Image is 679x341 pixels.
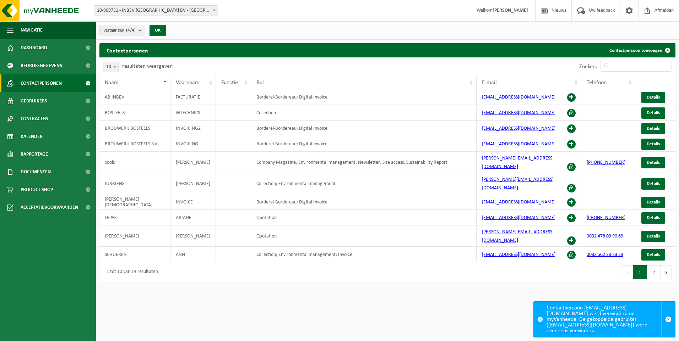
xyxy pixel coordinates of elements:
[604,43,675,57] a: Contactpersoon toevoegen
[579,64,597,69] label: Zoeken:
[587,234,623,239] a: 0032 478 09 90 69
[99,25,145,35] button: Vestigingen(4/4)
[622,265,633,279] button: Previous
[99,121,170,136] td: BROUWERIJ BOSTEELS
[641,157,665,168] a: Details
[21,181,53,199] span: Product Shop
[21,57,62,74] span: Bedrijfsgegevens
[647,200,660,205] span: Details
[99,105,170,121] td: BOSTEELS
[170,194,216,210] td: INVOICE
[647,142,660,146] span: Details
[482,80,497,85] span: E-mail
[21,163,51,181] span: Documenten
[99,225,170,247] td: [PERSON_NAME]
[641,92,665,103] a: Details
[94,5,218,16] span: 10-909731 - INBEV BELGIUM BV - ANDERLECHT
[21,92,47,110] span: Gebruikers
[170,105,216,121] td: WTECHNICS
[587,80,607,85] span: Telefoon
[482,177,554,191] a: [PERSON_NAME][EMAIL_ADDRESS][DOMAIN_NAME]
[641,107,665,119] a: Details
[170,89,216,105] td: FACTURATIE
[251,121,477,136] td: Borderel-Bordereau; Digital Invoice
[176,80,200,85] span: Voornaam
[170,225,216,247] td: [PERSON_NAME]
[103,62,119,72] span: 10
[251,152,477,173] td: Company Magazine; Environmental management; Newsletter; Site access; Sustainability Report
[170,173,216,194] td: [PERSON_NAME]
[587,252,623,257] a: 0032 562 33 23 23
[251,225,477,247] td: Quotation
[482,215,555,220] a: [EMAIL_ADDRESS][DOMAIN_NAME]
[150,25,166,36] button: OK
[482,229,554,243] a: [PERSON_NAME][EMAIL_ADDRESS][DOMAIN_NAME]
[105,80,119,85] span: Naam
[99,173,170,194] td: JURRIENS
[21,74,62,92] span: Contactpersonen
[647,234,660,239] span: Details
[251,194,477,210] td: Borderel-Bordereau; Digital Invoice
[21,128,43,145] span: Kalender
[641,231,665,242] a: Details
[21,39,47,57] span: Dashboard
[94,6,218,16] span: 10-909731 - INBEV BELGIUM BV - ANDERLECHT
[103,62,118,72] span: 10
[21,199,78,216] span: Acceptatievoorwaarden
[482,200,555,205] a: [EMAIL_ADDRESS][DOMAIN_NAME]
[21,21,43,39] span: Navigatie
[641,178,665,190] a: Details
[99,194,170,210] td: [PERSON_NAME][DEMOGRAPHIC_DATA]
[256,80,264,85] span: Rol
[641,123,665,134] a: Details
[482,110,555,116] a: [EMAIL_ADDRESS][DOMAIN_NAME]
[99,136,170,152] td: BROUWERIJ BOSTEELS NV
[482,95,555,100] a: [EMAIL_ADDRESS][DOMAIN_NAME]
[641,249,665,261] a: Details
[647,111,660,115] span: Details
[251,173,477,194] td: Collection; Environmental management
[493,8,528,13] strong: [PERSON_NAME]
[103,25,136,36] span: Vestigingen
[641,139,665,150] a: Details
[122,63,173,69] label: resultaten weergeven
[99,152,170,173] td: cools
[641,197,665,208] a: Details
[251,89,477,105] td: Borderel-Bordereau; Digital Invoice
[251,210,477,225] td: Quotation
[482,156,554,169] a: [PERSON_NAME][EMAIL_ADDRESS][DOMAIN_NAME]
[251,136,477,152] td: Borderel-Bordereau; Digital Invoice
[647,216,660,220] span: Details
[647,160,660,165] span: Details
[170,121,216,136] td: INVOICING2
[482,252,555,257] a: [EMAIL_ADDRESS][DOMAIN_NAME]
[99,43,155,57] h2: Contactpersonen
[633,265,647,279] button: 1
[647,252,660,257] span: Details
[482,126,555,131] a: [EMAIL_ADDRESS][DOMAIN_NAME]
[99,247,170,262] td: SCHUEREN
[641,212,665,224] a: Details
[661,265,672,279] button: Next
[647,126,660,131] span: Details
[170,247,216,262] td: ANN
[587,215,625,220] a: [PHONE_NUMBER]
[587,160,625,165] a: [PHONE_NUMBER]
[170,152,216,173] td: [PERSON_NAME]
[21,145,48,163] span: Rapportage
[126,28,136,33] count: (4/4)
[482,141,555,147] a: [EMAIL_ADDRESS][DOMAIN_NAME]
[170,210,216,225] td: ARIANE
[99,210,170,225] td: LEPAS
[547,302,661,337] div: Contactpersoon [EMAIL_ADDRESS][DOMAIN_NAME] werd verwijderd uit myVanheede. De gekoppelde gebruik...
[647,181,660,186] span: Details
[251,247,477,262] td: Collection; Environmental management; Invoice
[99,89,170,105] td: AB INBEV
[251,105,477,121] td: Collection
[647,95,660,100] span: Details
[170,136,216,152] td: INVOICING
[103,266,158,279] div: 1 tot 10 van 14 resultaten
[647,265,661,279] button: 2
[21,110,48,128] span: Contracten
[221,80,238,85] span: Functie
